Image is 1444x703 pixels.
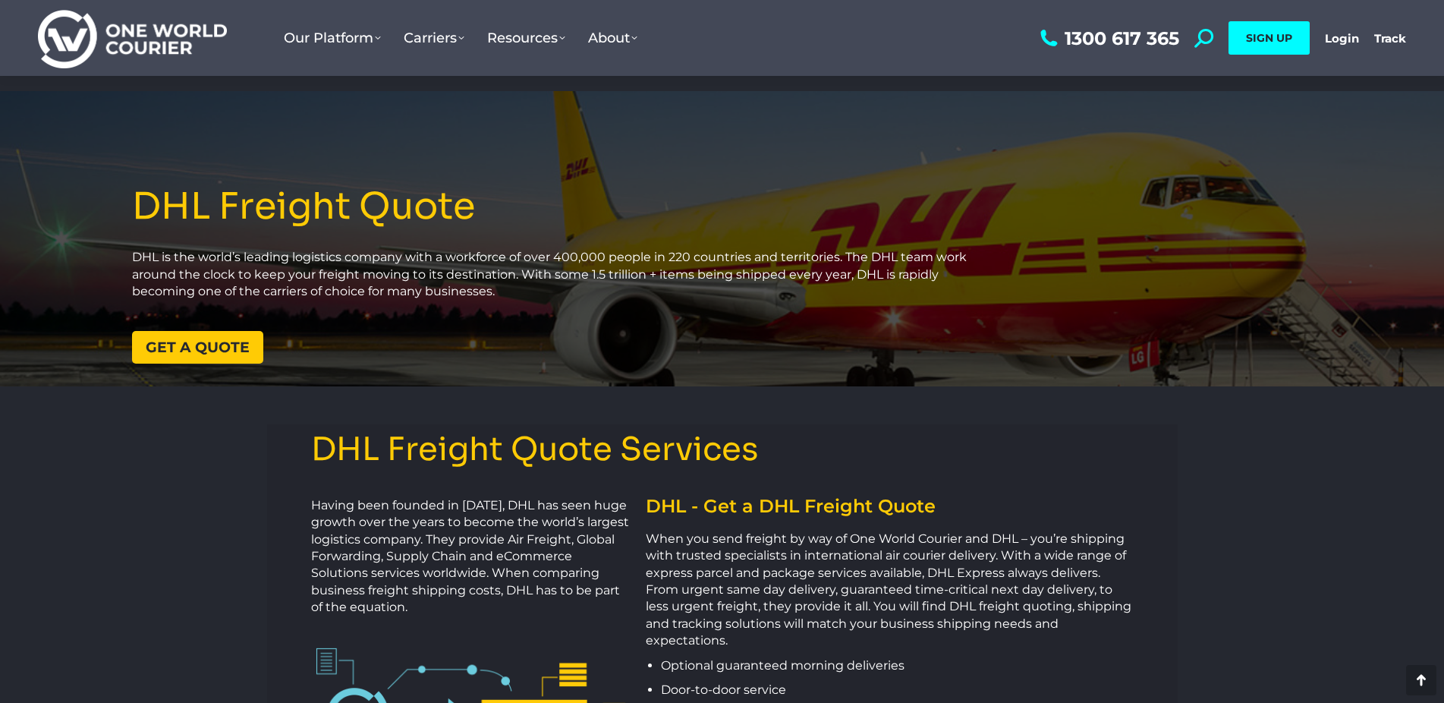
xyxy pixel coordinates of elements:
p: Having been founded in [DATE], DHL has seen huge growth over the years to become the world’s larg... [311,497,631,616]
h3: DHL Freight Quote Services [311,432,1134,467]
p: Door-to-door service [661,682,1132,698]
span: Our Platform [284,30,381,46]
a: Login [1325,31,1359,46]
span: SIGN UP [1246,31,1292,45]
h2: DHL - Get a DHL Freight Quote [646,497,1132,515]
a: Get a quote [132,331,263,364]
a: Our Platform [272,14,392,61]
span: Get a quote [146,340,250,355]
a: About [577,14,649,61]
a: 1300 617 365 [1037,29,1179,48]
a: Resources [476,14,577,61]
a: Carriers [392,14,476,61]
p: When you send freight by way of One World Courier and DHL – you’re shipping with trusted speciali... [646,531,1132,650]
h1: DHL Freight Quote [132,187,989,227]
a: Track [1374,31,1406,46]
span: About [588,30,637,46]
a: SIGN UP [1229,21,1310,55]
span: Carriers [404,30,464,46]
span: Resources [487,30,565,46]
p: DHL is the world’s leading logistics company with a workforce of over 400,000 people in 220 count... [132,249,989,300]
p: Optional guaranteed morning deliveries [661,657,1132,674]
img: One World Courier [38,8,227,69]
